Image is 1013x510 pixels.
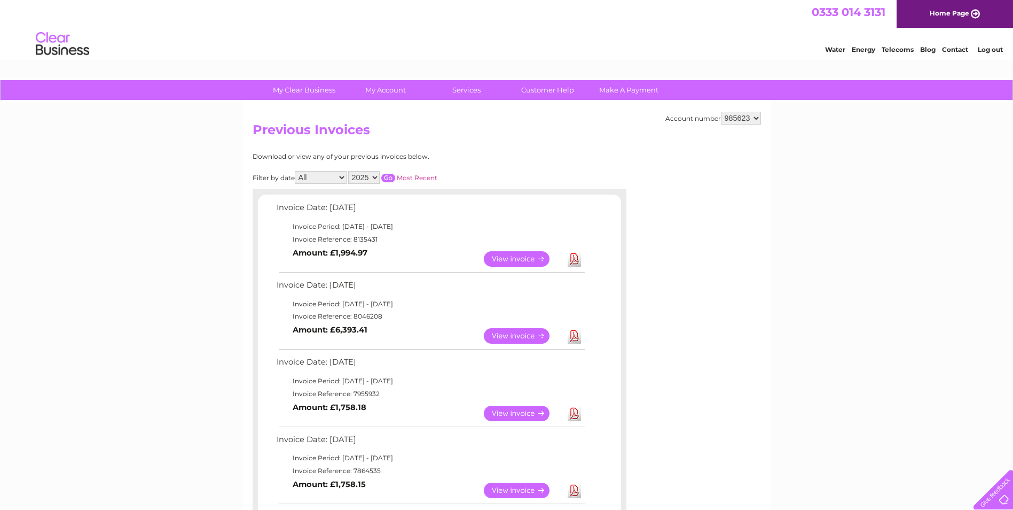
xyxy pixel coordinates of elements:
[484,406,562,421] a: View
[978,45,1003,53] a: Log out
[253,122,761,143] h2: Previous Invoices
[253,153,533,160] div: Download or view any of your previous invoices below.
[274,298,586,311] td: Invoice Period: [DATE] - [DATE]
[35,28,90,60] img: logo.png
[274,465,586,477] td: Invoice Reference: 7864535
[293,403,366,412] b: Amount: £1,758.18
[484,483,562,498] a: View
[293,480,366,489] b: Amount: £1,758.15
[568,406,581,421] a: Download
[568,483,581,498] a: Download
[920,45,936,53] a: Blog
[274,432,586,452] td: Invoice Date: [DATE]
[812,5,885,19] a: 0333 014 3131
[397,174,437,182] a: Most Recent
[274,355,586,375] td: Invoice Date: [DATE]
[253,171,533,184] div: Filter by date
[274,310,586,323] td: Invoice Reference: 8046208
[274,233,586,246] td: Invoice Reference: 8135431
[568,251,581,267] a: Download
[852,45,875,53] a: Energy
[942,45,968,53] a: Contact
[882,45,914,53] a: Telecoms
[422,80,511,100] a: Services
[585,80,673,100] a: Make A Payment
[484,328,562,344] a: View
[341,80,429,100] a: My Account
[293,248,367,258] b: Amount: £1,994.97
[274,375,586,388] td: Invoice Period: [DATE] - [DATE]
[274,220,586,233] td: Invoice Period: [DATE] - [DATE]
[504,80,592,100] a: Customer Help
[274,200,586,220] td: Invoice Date: [DATE]
[293,325,367,335] b: Amount: £6,393.41
[274,452,586,465] td: Invoice Period: [DATE] - [DATE]
[274,388,586,400] td: Invoice Reference: 7955932
[825,45,845,53] a: Water
[568,328,581,344] a: Download
[260,80,348,100] a: My Clear Business
[255,6,759,52] div: Clear Business is a trading name of Verastar Limited (registered in [GEOGRAPHIC_DATA] No. 3667643...
[274,278,586,298] td: Invoice Date: [DATE]
[484,251,562,267] a: View
[665,112,761,125] div: Account number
